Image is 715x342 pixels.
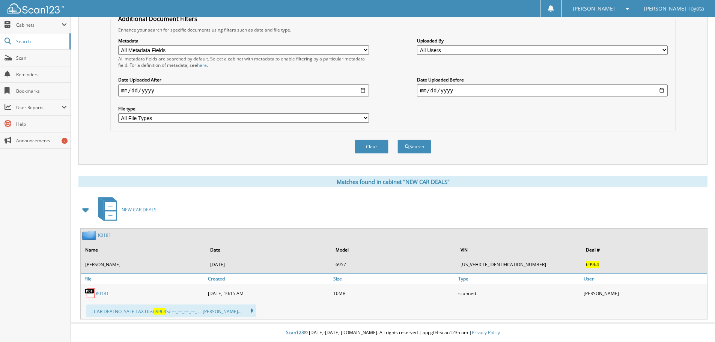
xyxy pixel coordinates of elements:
[332,258,456,271] td: 6957
[118,56,369,68] div: All metadata fields are searched by default. Select a cabinet with metadata to enable filtering b...
[456,286,582,301] div: scanned
[16,55,67,61] span: Scan
[16,38,66,45] span: Search
[582,274,707,284] a: User
[206,274,331,284] a: Created
[206,286,331,301] div: [DATE] 10:15 AM
[118,105,369,112] label: File type
[8,3,64,14] img: scan123-logo-white.svg
[81,258,206,271] td: [PERSON_NAME]
[118,38,369,44] label: Metadata
[331,286,457,301] div: 10MB
[197,62,207,68] a: here
[98,232,111,238] a: K0181
[456,274,582,284] a: Type
[332,242,456,258] th: Model
[582,242,706,258] th: Deal #
[355,140,388,154] button: Clear
[16,88,67,94] span: Bookmarks
[84,288,96,299] img: PDF.png
[71,324,715,342] div: © [DATE]-[DATE] [DOMAIN_NAME]. All rights reserved | appg04-scan123-com |
[16,22,62,28] span: Cabinets
[93,195,157,224] a: NEW CAR DEALS
[81,274,206,284] a: File
[118,84,369,96] input: start
[96,290,109,297] a: K0181
[114,15,201,23] legend: Additional Document Filters
[16,121,67,127] span: Help
[16,137,67,144] span: Announcements
[586,261,599,268] span: 69964
[16,71,67,78] span: Reminders
[62,138,68,144] div: 2
[331,274,457,284] a: Size
[118,77,369,83] label: Date Uploaded After
[417,38,668,44] label: Uploaded By
[206,258,331,271] td: [DATE]
[582,286,707,301] div: [PERSON_NAME]
[417,77,668,83] label: Date Uploaded Before
[472,329,500,336] a: Privacy Policy
[457,258,581,271] td: [US_VEHICLE_IDENTIFICATION_NUMBER]
[78,176,707,187] div: Matches found in cabinet "NEW CAR DEALS"
[16,104,62,111] span: User Reports
[397,140,431,154] button: Search
[114,27,671,33] div: Enhance your search for specific documents using filters such as date and file type.
[286,329,304,336] span: Scan123
[86,304,256,317] div: ... CAR DEALNO. SALE TAX Die. S/ —_—_—_—_ ... [PERSON_NAME]...
[82,231,98,240] img: folder2.png
[457,242,581,258] th: VIN
[122,206,157,213] span: NEW CAR DEALS
[153,308,166,315] span: 69964
[573,6,615,11] span: [PERSON_NAME]
[206,242,331,258] th: Date
[644,6,704,11] span: [PERSON_NAME] Toyota
[81,242,206,258] th: Name
[417,84,668,96] input: end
